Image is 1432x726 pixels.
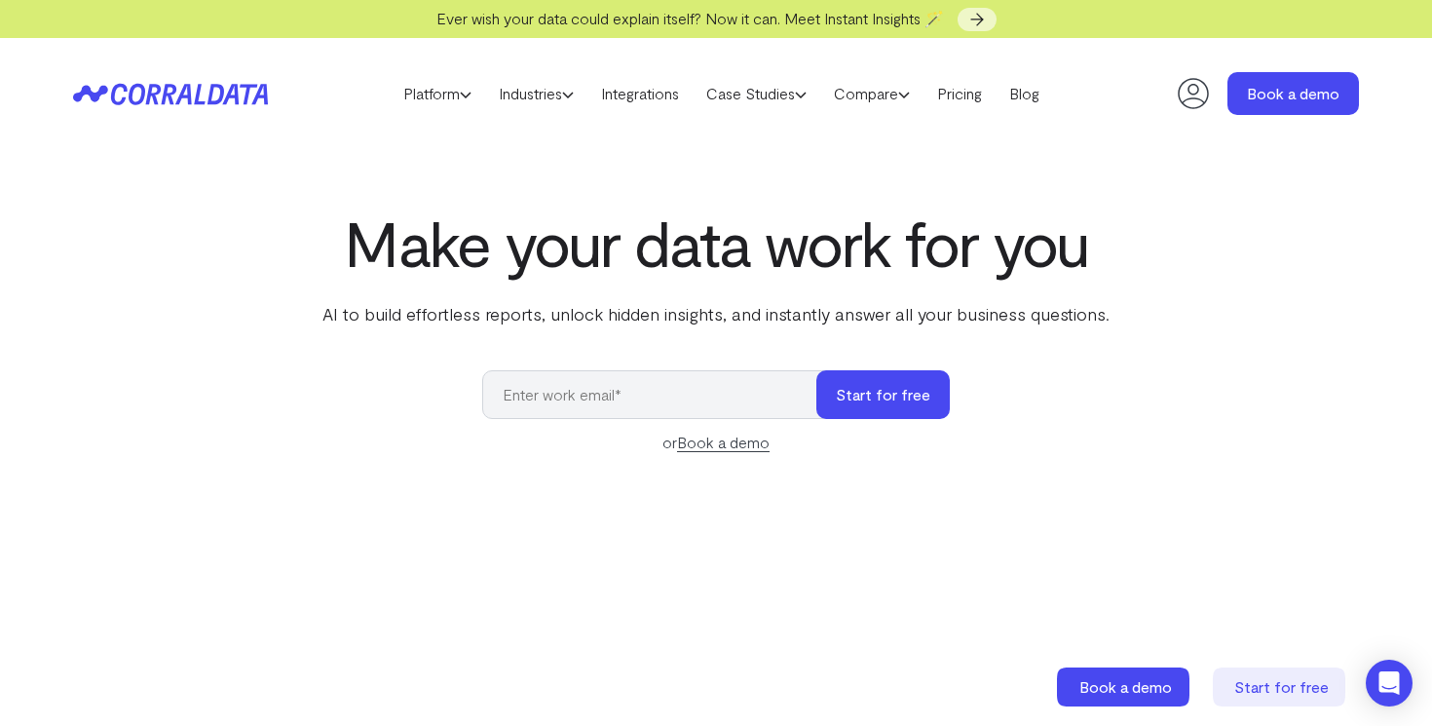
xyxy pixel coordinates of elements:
[390,79,485,108] a: Platform
[482,370,836,419] input: Enter work email*
[587,79,693,108] a: Integrations
[1057,668,1193,707] a: Book a demo
[693,79,820,108] a: Case Studies
[1234,677,1329,696] span: Start for free
[1227,72,1359,115] a: Book a demo
[820,79,923,108] a: Compare
[1366,660,1413,707] div: Open Intercom Messenger
[1079,677,1172,696] span: Book a demo
[482,431,950,454] div: or
[319,301,1113,326] p: AI to build effortless reports, unlock hidden insights, and instantly answer all your business qu...
[319,208,1113,278] h1: Make your data work for you
[677,433,770,452] a: Book a demo
[436,9,944,27] span: Ever wish your data could explain itself? Now it can. Meet Instant Insights 🪄
[923,79,996,108] a: Pricing
[816,370,950,419] button: Start for free
[996,79,1053,108] a: Blog
[485,79,587,108] a: Industries
[1213,668,1349,707] a: Start for free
